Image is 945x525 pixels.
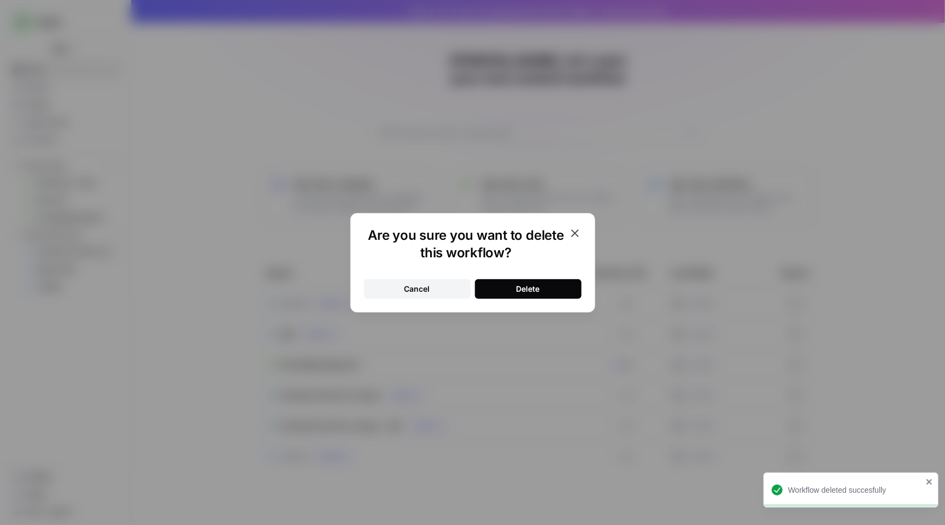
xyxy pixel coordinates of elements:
[364,227,568,262] h1: Are you sure you want to delete this workflow?
[404,284,430,294] div: Cancel
[788,485,923,495] div: Workflow deleted succesfully
[364,279,471,299] button: Cancel
[926,477,934,486] button: close
[516,284,540,294] div: Delete
[475,279,582,299] button: Delete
